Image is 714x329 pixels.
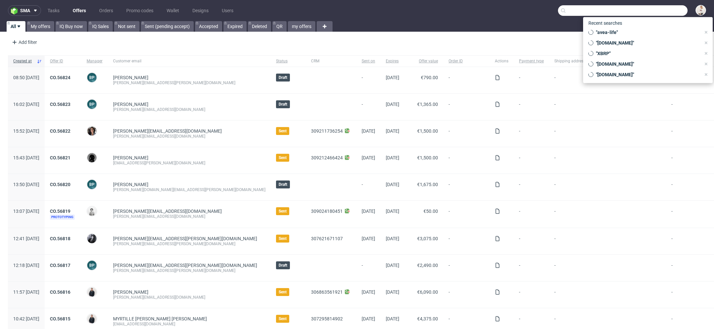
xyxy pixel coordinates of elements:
[218,5,237,16] a: Users
[593,29,701,36] span: "avea-life"
[50,102,70,107] a: CO.56823
[554,316,661,327] span: -
[519,316,544,327] span: -
[386,236,399,241] span: [DATE]
[386,182,399,187] span: [DATE]
[449,102,484,112] span: -
[87,207,97,216] img: Dudek Mariola
[113,209,222,214] span: [PERSON_NAME][EMAIL_ADDRESS][DOMAIN_NAME]
[423,209,438,214] span: €50.00
[13,155,39,160] span: 15:43 [DATE]
[114,21,139,32] a: Not sent
[8,5,41,16] button: sma
[593,40,701,46] span: "[DOMAIN_NAME]"
[50,182,70,187] a: CO.56820
[386,75,399,80] span: [DATE]
[11,7,20,15] img: logo
[449,289,484,300] span: -
[519,289,544,300] span: -
[386,128,399,134] span: [DATE]
[44,5,63,16] a: Tasks
[87,153,97,162] img: Dawid Urbanowicz
[421,75,438,80] span: €790.00
[386,155,399,160] span: [DATE]
[279,155,287,160] span: Sent
[386,316,399,321] span: [DATE]
[279,236,287,241] span: Sent
[279,75,287,80] span: Draft
[113,134,265,139] div: [PERSON_NAME][EMAIL_ADDRESS][DOMAIN_NAME]
[195,21,222,32] a: Accepted
[87,180,97,189] figcaption: BP
[519,236,544,247] span: -
[13,58,34,64] span: Created at
[449,209,484,220] span: -
[113,263,257,268] span: [PERSON_NAME][EMAIL_ADDRESS][PERSON_NAME][DOMAIN_NAME]
[362,75,375,85] span: -
[113,160,265,166] div: [EMAIL_ADDRESS][PERSON_NAME][DOMAIN_NAME]
[113,236,257,241] span: [PERSON_NAME][EMAIL_ADDRESS][PERSON_NAME][DOMAIN_NAME]
[449,316,484,327] span: -
[13,75,39,80] span: 08:50 [DATE]
[13,316,39,321] span: 10:42 [DATE]
[113,80,265,85] div: [PERSON_NAME][EMAIL_ADDRESS][PERSON_NAME][DOMAIN_NAME]
[386,263,399,268] span: [DATE]
[223,21,247,32] a: Expired
[288,21,315,32] a: my offers
[188,5,213,16] a: Designs
[50,214,75,220] span: Prototyping
[449,182,484,192] span: -
[449,75,484,85] span: -
[50,289,70,295] a: CO.56816
[554,182,661,192] span: -
[696,6,705,15] img: Mari Fok
[279,128,287,134] span: Sent
[311,209,343,214] a: 309024180451
[27,21,54,32] a: My offers
[495,58,508,64] span: Actions
[519,209,544,220] span: -
[554,155,661,166] span: -
[279,209,287,214] span: Sent
[13,236,39,241] span: 12:41 [DATE]
[386,289,399,295] span: [DATE]
[50,209,70,214] a: CO.56819
[279,289,287,295] span: Sent
[519,102,544,112] span: -
[593,50,701,57] span: "XBRP"
[276,58,300,64] span: Status
[362,128,375,134] span: [DATE]
[417,102,438,107] span: €1,365.00
[554,263,661,273] span: -
[113,58,265,64] span: Customer email
[554,58,661,64] span: Shipping address
[554,236,661,247] span: -
[87,126,97,136] img: Moreno Martinez Cristina
[87,287,97,297] img: Adrian Margula
[417,263,438,268] span: €2,490.00
[113,241,265,247] div: [PERSON_NAME][EMAIL_ADDRESS][PERSON_NAME][DOMAIN_NAME]
[113,268,265,273] div: [PERSON_NAME][EMAIL_ADDRESS][PERSON_NAME][DOMAIN_NAME]
[362,289,375,295] span: [DATE]
[113,155,148,160] a: [PERSON_NAME]
[362,236,375,241] span: [DATE]
[417,236,438,241] span: €3,075.00
[113,102,148,107] a: [PERSON_NAME]
[362,58,375,64] span: Sent on
[13,182,39,187] span: 13:50 [DATE]
[311,316,343,321] a: 307295814902
[519,128,544,139] span: -
[113,128,222,134] a: [PERSON_NAME][EMAIL_ADDRESS][DOMAIN_NAME]
[87,100,97,109] figcaption: BP
[279,182,287,187] span: Draft
[311,128,343,134] a: 309211736254
[362,209,375,214] span: [DATE]
[20,8,30,13] span: sma
[113,187,265,192] div: [PERSON_NAME][DOMAIN_NAME][EMAIL_ADDRESS][PERSON_NAME][DOMAIN_NAME]
[449,236,484,247] span: -
[113,316,207,321] a: MYRTILLE [PERSON_NAME] [PERSON_NAME]
[13,263,39,268] span: 12:18 [DATE]
[362,155,375,160] span: [DATE]
[386,58,399,64] span: Expires
[449,155,484,166] span: -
